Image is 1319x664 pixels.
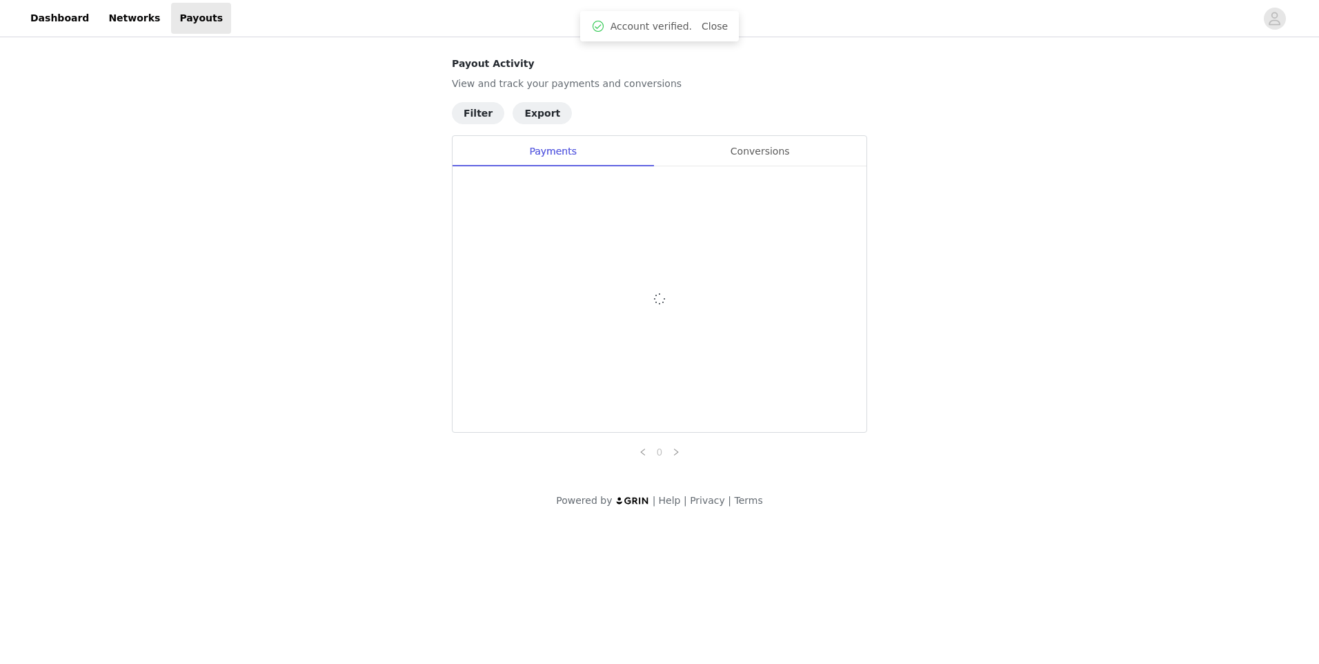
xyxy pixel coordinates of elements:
[659,495,681,506] a: Help
[690,495,725,506] a: Privacy
[728,495,731,506] span: |
[611,19,692,34] span: Account verified.
[684,495,687,506] span: |
[653,136,866,167] div: Conversions
[453,136,653,167] div: Payments
[615,496,650,505] img: logo
[556,495,612,506] span: Powered by
[639,448,647,456] i: icon: left
[171,3,231,34] a: Payouts
[22,3,97,34] a: Dashboard
[513,102,572,124] button: Export
[452,77,867,91] p: View and track your payments and conversions
[452,57,867,71] h4: Payout Activity
[100,3,168,34] a: Networks
[651,444,668,460] li: 0
[702,21,728,32] a: Close
[668,444,684,460] li: Next Page
[1268,8,1281,30] div: avatar
[734,495,762,506] a: Terms
[653,495,656,506] span: |
[635,444,651,460] li: Previous Page
[672,448,680,456] i: icon: right
[652,445,667,460] a: 0
[452,102,504,124] button: Filter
